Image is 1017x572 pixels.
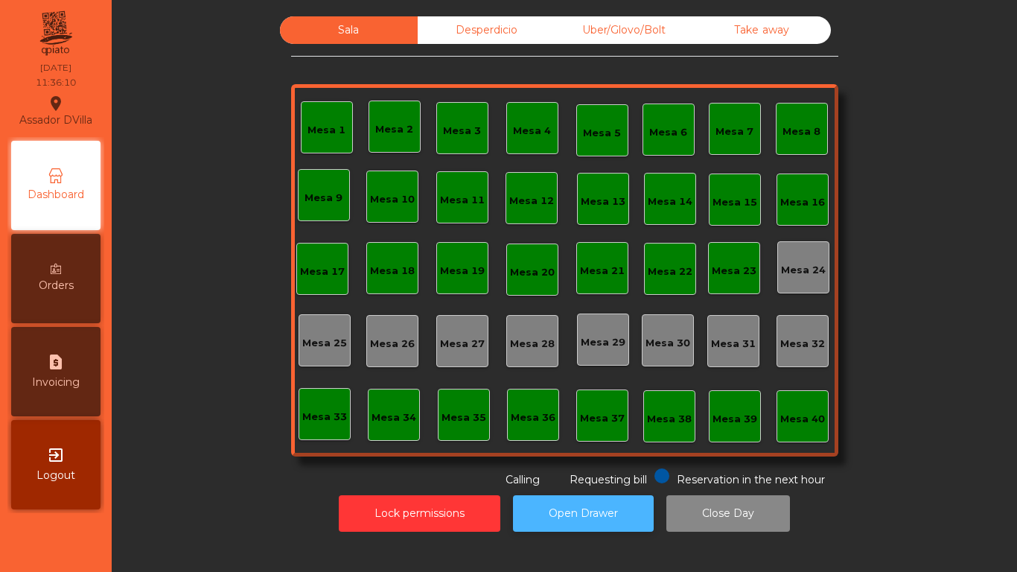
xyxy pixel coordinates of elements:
div: Mesa 12 [509,194,554,209]
span: Calling [506,473,540,486]
div: Mesa 17 [300,264,345,279]
div: Take away [693,16,831,44]
div: Mesa 14 [648,194,692,209]
div: Mesa 31 [711,337,756,352]
button: Lock permissions [339,495,500,532]
div: Mesa 30 [645,336,690,351]
span: Invoicing [32,375,80,390]
div: Mesa 1 [307,123,345,138]
span: Orders [39,278,74,293]
div: Mesa 7 [715,124,753,139]
div: Mesa 16 [780,195,825,210]
div: Mesa 27 [440,337,485,352]
div: Mesa 4 [513,124,551,139]
div: Mesa 34 [372,410,416,425]
div: Uber/Glovo/Bolt [555,16,693,44]
div: Sala [280,16,418,44]
div: Mesa 11 [440,193,485,208]
div: Desperdicio [418,16,555,44]
div: Mesa 10 [370,192,415,207]
div: Mesa 19 [440,264,485,279]
span: Requesting bill [570,473,647,486]
div: Mesa 3 [443,124,481,139]
div: Mesa 29 [581,335,625,350]
div: Mesa 38 [647,412,692,427]
div: Mesa 39 [712,412,757,427]
div: Mesa 8 [782,124,820,139]
div: Mesa 21 [580,264,625,279]
div: Mesa 36 [511,410,555,425]
div: Mesa 23 [712,264,756,279]
div: Mesa 2 [375,122,413,137]
div: Mesa 24 [781,263,826,278]
div: Mesa 15 [712,195,757,210]
div: Mesa 37 [580,411,625,426]
div: Mesa 6 [649,125,687,140]
div: Assador DVilla [19,92,92,130]
span: Dashboard [28,187,84,203]
div: Mesa 18 [370,264,415,279]
div: Mesa 20 [510,265,555,280]
span: Reservation in the next hour [677,473,825,486]
i: exit_to_app [47,446,65,464]
div: Mesa 9 [305,191,342,206]
div: Mesa 13 [581,194,625,209]
div: Mesa 22 [648,264,692,279]
div: Mesa 25 [302,336,347,351]
div: Mesa 26 [370,337,415,352]
div: Mesa 33 [302,410,347,425]
div: Mesa 32 [780,337,825,352]
button: Open Drawer [513,495,654,532]
div: Mesa 28 [510,337,555,352]
div: Mesa 5 [583,126,621,141]
div: 11:36:10 [36,76,76,89]
i: location_on [47,95,65,112]
button: Close Day [666,495,790,532]
span: Logout [36,468,75,483]
div: Mesa 40 [780,412,825,427]
div: Mesa 35 [441,410,486,425]
i: request_page [47,353,65,371]
div: [DATE] [40,61,71,74]
img: qpiato [37,7,74,60]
